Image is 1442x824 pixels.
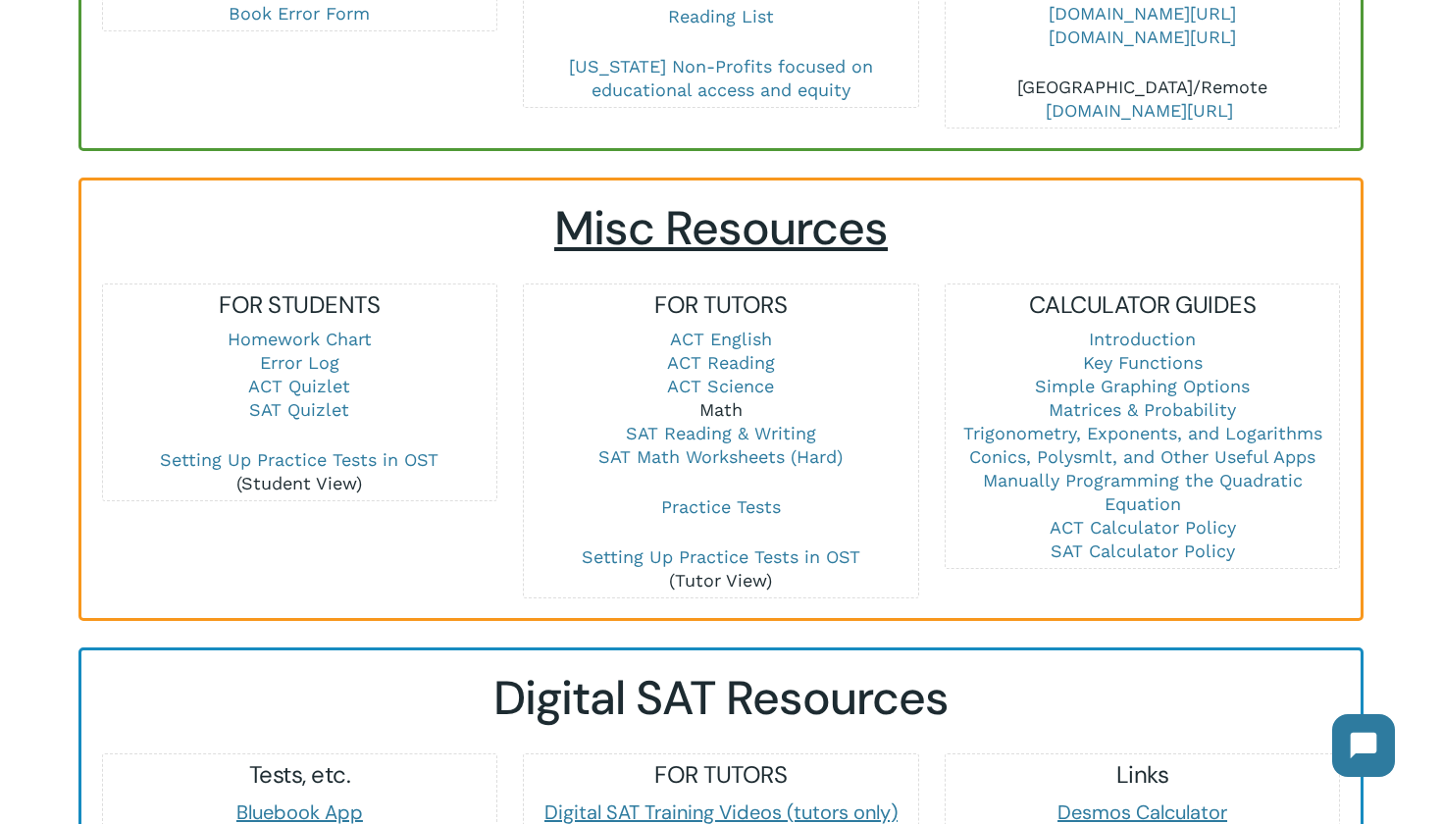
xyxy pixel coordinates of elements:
a: SAT Calculator Policy [1051,541,1235,561]
p: [GEOGRAPHIC_DATA]/Remote [946,76,1340,123]
a: Reading List [668,6,774,26]
a: SAT Quizlet [249,399,349,420]
p: (Tutor View) [524,545,918,592]
a: ACT Quizlet [248,376,350,396]
h5: CALCULATOR GUIDES [946,289,1340,321]
a: Introduction [1089,329,1196,349]
a: ACT Reading [667,352,775,373]
a: Math [699,399,743,420]
a: Key Functions [1083,352,1203,373]
a: Simple Graphing Options [1035,376,1250,396]
a: [DOMAIN_NAME][URL] [1046,100,1233,121]
h5: FOR STUDENTS [103,289,497,321]
a: [DOMAIN_NAME][URL] [1049,3,1236,24]
a: SAT Reading & Writing [626,423,816,443]
a: Practice Tests [661,496,781,517]
a: Manually Programming the Quadratic Equation [983,470,1303,514]
a: Trigonometry, Exponents, and Logarithms [963,423,1322,443]
a: Conics, Polysmlt, and Other Useful Apps [969,446,1315,467]
h2: Digital SAT Resources [101,670,1340,727]
h5: FOR TUTORS [524,759,918,791]
a: Setting Up Practice Tests in OST [160,449,438,470]
a: Homework Chart [228,329,372,349]
a: ACT Science [667,376,774,396]
a: [US_STATE] Non-Profits focused on educational access and equity [569,56,873,100]
iframe: Chatbot [1313,695,1415,797]
a: ACT Calculator Policy [1050,517,1236,538]
a: [DOMAIN_NAME][URL] [1049,26,1236,47]
h5: Links [946,759,1340,791]
a: Matrices & Probability [1049,399,1236,420]
a: SAT Math Worksheets (Hard) [598,446,843,467]
a: Book Error Form [229,3,370,24]
span: Misc Resources [554,197,888,259]
a: Setting Up Practice Tests in OST [582,546,860,567]
h5: Tests, etc. [103,759,497,791]
h5: FOR TUTORS [524,289,918,321]
a: ACT English [670,329,772,349]
p: (Student View) [103,448,497,495]
a: Error Log [260,352,339,373]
